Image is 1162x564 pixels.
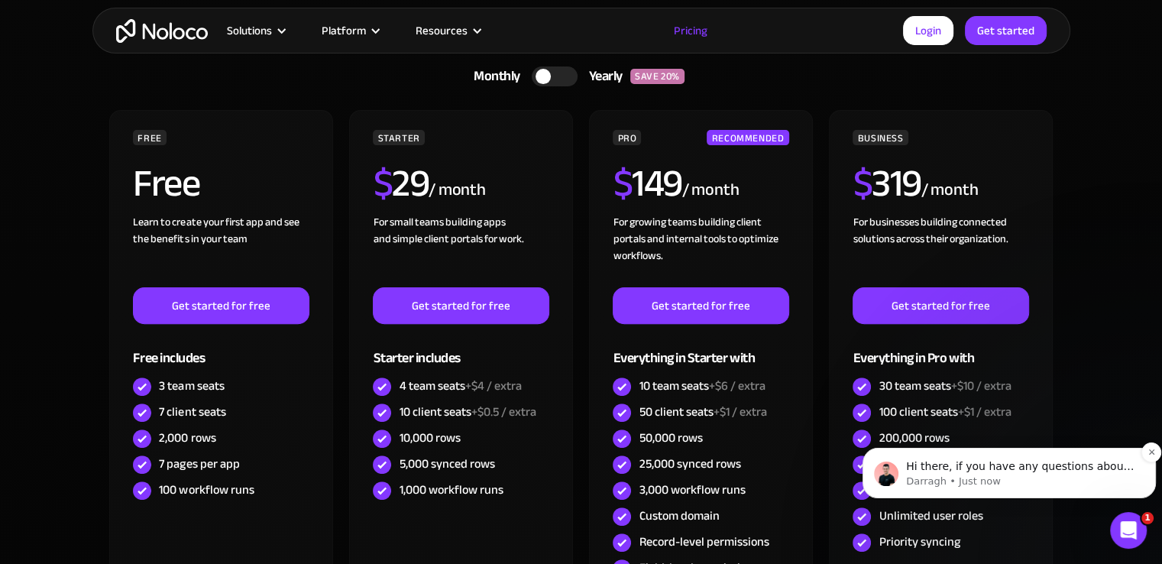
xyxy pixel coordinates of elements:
[921,178,978,203] div: / month
[853,130,908,145] div: BUSINESS
[133,164,199,203] h2: Free
[950,374,1011,397] span: +$10 / extra
[1110,512,1147,549] iframe: Intercom live chat
[613,130,641,145] div: PRO
[613,147,632,219] span: $
[159,455,239,472] div: 7 pages per app
[159,404,225,420] div: 7 client seats
[159,378,224,394] div: 3 team seats
[133,130,167,145] div: FREE
[713,400,766,423] span: +$1 / extra
[373,287,549,324] a: Get started for free
[965,16,1047,45] a: Get started
[853,324,1028,374] div: Everything in Pro with
[639,481,745,498] div: 3,000 workflow runs
[853,214,1028,287] div: For businesses building connected solutions across their organization. ‍
[903,16,953,45] a: Login
[639,533,769,550] div: Record-level permissions
[373,324,549,374] div: Starter includes
[159,481,254,498] div: 100 workflow runs
[303,21,397,41] div: Platform
[227,21,272,41] div: Solutions
[639,378,765,394] div: 10 team seats
[399,404,536,420] div: 10 client seats
[853,147,872,219] span: $
[681,178,739,203] div: / month
[655,21,727,41] a: Pricing
[708,374,765,397] span: +$6 / extra
[373,147,392,219] span: $
[639,507,719,524] div: Custom domain
[429,178,486,203] div: / month
[639,404,766,420] div: 50 client seats
[707,130,788,145] div: RECOMMENDED
[613,287,788,324] a: Get started for free
[208,21,303,41] div: Solutions
[853,164,921,203] h2: 319
[116,19,208,43] a: home
[399,378,521,394] div: 4 team seats
[416,21,468,41] div: Resources
[399,481,503,498] div: 1,000 workflow runs
[639,429,702,446] div: 50,000 rows
[613,214,788,287] div: For growing teams building client portals and internal tools to optimize workflows.
[373,130,424,145] div: STARTER
[879,404,1011,420] div: 100 client seats
[399,455,494,472] div: 5,000 synced rows
[133,324,309,374] div: Free includes
[613,164,681,203] h2: 149
[322,21,366,41] div: Platform
[1141,512,1154,524] span: 1
[159,429,215,446] div: 2,000 rows
[133,214,309,287] div: Learn to create your first app and see the benefits in your team ‍
[856,416,1162,523] iframe: Intercom notifications message
[399,429,460,446] div: 10,000 rows
[373,164,429,203] h2: 29
[853,287,1028,324] a: Get started for free
[397,21,498,41] div: Resources
[630,69,685,84] div: SAVE 20%
[578,65,630,88] div: Yearly
[464,374,521,397] span: +$4 / extra
[455,65,532,88] div: Monthly
[957,400,1011,423] span: +$1 / extra
[373,214,549,287] div: For small teams building apps and simple client portals for work. ‍
[879,378,1011,394] div: 30 team seats
[133,287,309,324] a: Get started for free
[471,400,536,423] span: +$0.5 / extra
[879,533,960,550] div: Priority syncing
[639,455,740,472] div: 25,000 synced rows
[879,507,982,524] div: Unlimited user roles
[613,324,788,374] div: Everything in Starter with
